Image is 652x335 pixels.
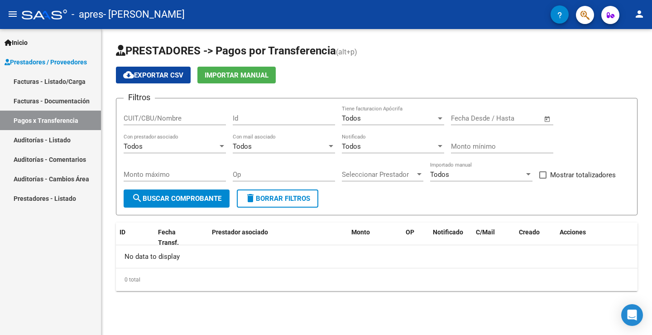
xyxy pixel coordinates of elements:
span: PRESTADORES -> Pagos por Transferencia [116,44,336,57]
div: Open Intercom Messenger [621,304,643,326]
button: Exportar CSV [116,67,191,83]
span: OP [406,228,414,236]
span: Seleccionar Prestador [342,170,415,179]
span: (alt+p) [336,48,357,56]
span: Importar Manual [205,71,268,79]
button: Importar Manual [197,67,276,83]
span: C/Mail [476,228,495,236]
span: Todos [124,142,143,151]
span: Prestador asociado [212,228,268,236]
span: Mostrar totalizadores [550,170,616,180]
datatable-header-cell: Notificado [429,223,472,252]
datatable-header-cell: OP [402,223,429,252]
datatable-header-cell: Creado [515,223,556,252]
h3: Filtros [124,91,155,104]
mat-icon: delete [245,193,256,204]
span: Todos [342,142,361,151]
span: Fecha Transf. [158,228,179,246]
input: Fecha fin [496,114,540,122]
span: Acciones [560,228,586,236]
span: Todos [430,170,449,179]
mat-icon: menu [7,9,18,19]
mat-icon: person [634,9,645,19]
span: Creado [519,228,540,236]
span: Exportar CSV [123,71,183,79]
mat-icon: cloud_download [123,69,134,80]
input: Fecha inicio [451,114,488,122]
span: Prestadores / Proveedores [5,57,87,67]
span: Inicio [5,38,28,48]
div: 0 total [116,268,638,291]
datatable-header-cell: Prestador asociado [208,223,348,252]
datatable-header-cell: C/Mail [472,223,515,252]
datatable-header-cell: ID [116,223,154,252]
span: ID [120,228,125,236]
span: - [PERSON_NAME] [103,5,185,24]
button: Borrar Filtros [237,189,318,208]
span: - apres [72,5,103,24]
div: No data to display [116,245,638,268]
datatable-header-cell: Monto [348,223,402,252]
span: Monto [351,228,370,236]
button: Buscar Comprobante [124,189,230,208]
span: Buscar Comprobante [132,194,221,203]
button: Open calendar [542,114,553,124]
datatable-header-cell: Fecha Transf. [154,223,195,252]
mat-icon: search [132,193,143,204]
datatable-header-cell: Acciones [556,223,638,252]
span: Borrar Filtros [245,194,310,203]
span: Todos [342,114,361,122]
span: Todos [233,142,252,151]
span: Notificado [433,228,463,236]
